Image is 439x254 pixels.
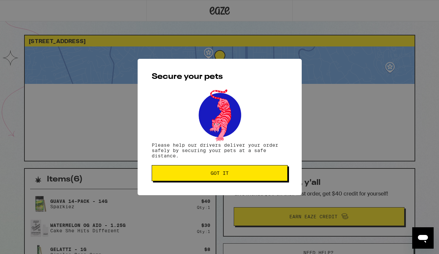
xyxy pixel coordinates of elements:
span: Got it [211,171,229,175]
button: Got it [152,165,288,181]
h2: Secure your pets [152,73,288,81]
p: Please help our drivers deliver your order safely by securing your pets at a safe distance. [152,142,288,158]
img: pets [192,88,247,142]
iframe: Button to launch messaging window [412,227,434,249]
